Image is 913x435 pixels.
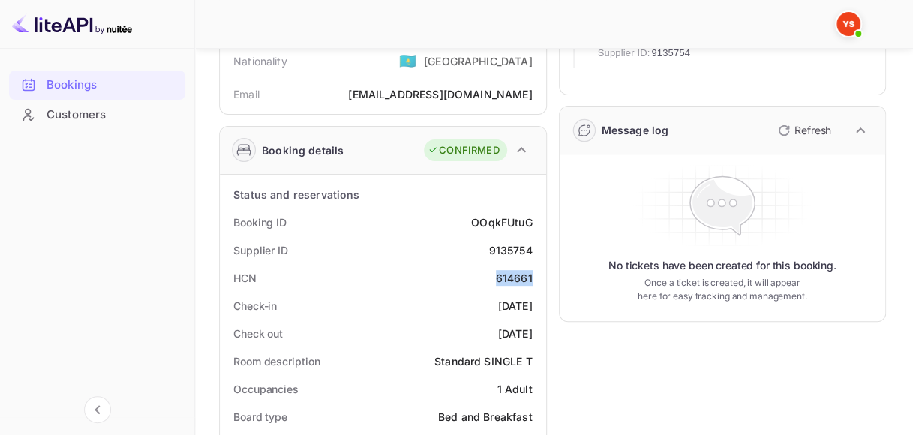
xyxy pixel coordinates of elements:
[498,325,533,341] div: [DATE]
[424,53,533,69] div: [GEOGRAPHIC_DATA]
[233,409,287,424] div: Board type
[9,100,185,130] div: Customers
[84,396,111,423] button: Collapse navigation
[233,214,287,230] div: Booking ID
[233,353,320,369] div: Room description
[47,106,178,124] div: Customers
[497,381,532,397] div: 1 Adult
[608,258,836,273] p: No tickets have been created for this booking.
[438,409,533,424] div: Bed and Breakfast
[262,142,344,158] div: Booking details
[233,381,299,397] div: Occupancies
[9,70,185,100] div: Bookings
[496,270,533,286] div: 614661
[233,298,277,313] div: Check-in
[348,86,532,102] div: [EMAIL_ADDRESS][DOMAIN_NAME]
[651,46,690,61] span: 9135754
[434,353,533,369] div: Standard SINGLE T
[47,76,178,94] div: Bookings
[488,242,532,258] div: 9135754
[233,53,287,69] div: Nationality
[9,100,185,128] a: Customers
[233,187,359,202] div: Status and reservations
[836,12,860,36] img: Yandex Support
[233,325,283,341] div: Check out
[428,143,499,158] div: CONFIRMED
[399,47,416,74] span: United States
[233,242,288,258] div: Supplier ID
[602,122,669,138] div: Message log
[769,118,837,142] button: Refresh
[9,70,185,98] a: Bookings
[12,12,132,36] img: LiteAPI logo
[233,270,257,286] div: HCN
[794,122,831,138] p: Refresh
[498,298,533,313] div: [DATE]
[471,214,532,230] div: OOqkFUtuG
[636,276,809,303] p: Once a ticket is created, it will appear here for easy tracking and management.
[233,86,260,102] div: Email
[598,46,650,61] span: Supplier ID:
